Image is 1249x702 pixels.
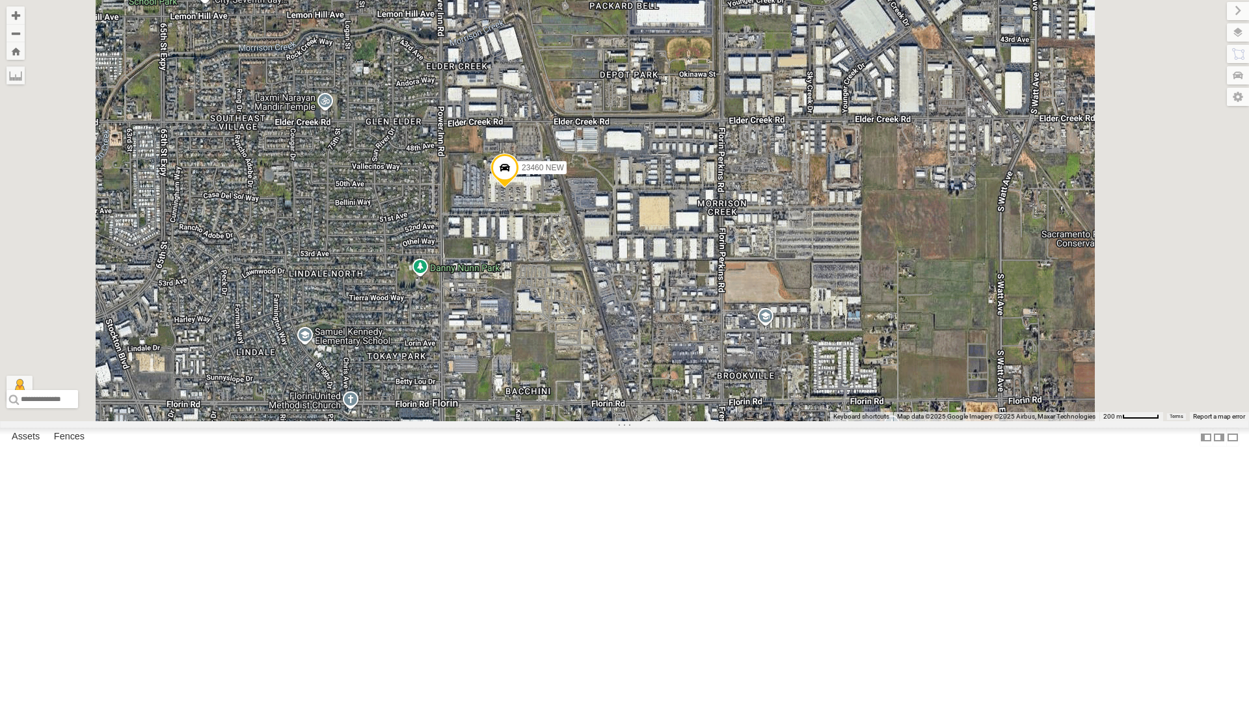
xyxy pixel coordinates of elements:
span: 23460 NEW [522,163,564,172]
label: Dock Summary Table to the Left [1200,428,1213,447]
label: Fences [47,428,91,447]
span: 200 m [1103,413,1122,420]
label: Dock Summary Table to the Right [1213,428,1226,447]
label: Assets [5,428,46,447]
a: Terms (opens in new tab) [1170,414,1183,419]
button: Map Scale: 200 m per 53 pixels [1099,412,1163,421]
button: Drag Pegman onto the map to open Street View [7,376,33,402]
button: Keyboard shortcuts [833,412,889,421]
button: Zoom Home [7,42,25,60]
span: Map data ©2025 Google Imagery ©2025 Airbus, Maxar Technologies [897,413,1095,420]
label: Measure [7,66,25,84]
button: Zoom in [7,6,25,24]
a: Report a map error [1193,413,1245,420]
button: Zoom out [7,24,25,42]
label: Map Settings [1227,88,1249,106]
label: Hide Summary Table [1226,428,1239,447]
